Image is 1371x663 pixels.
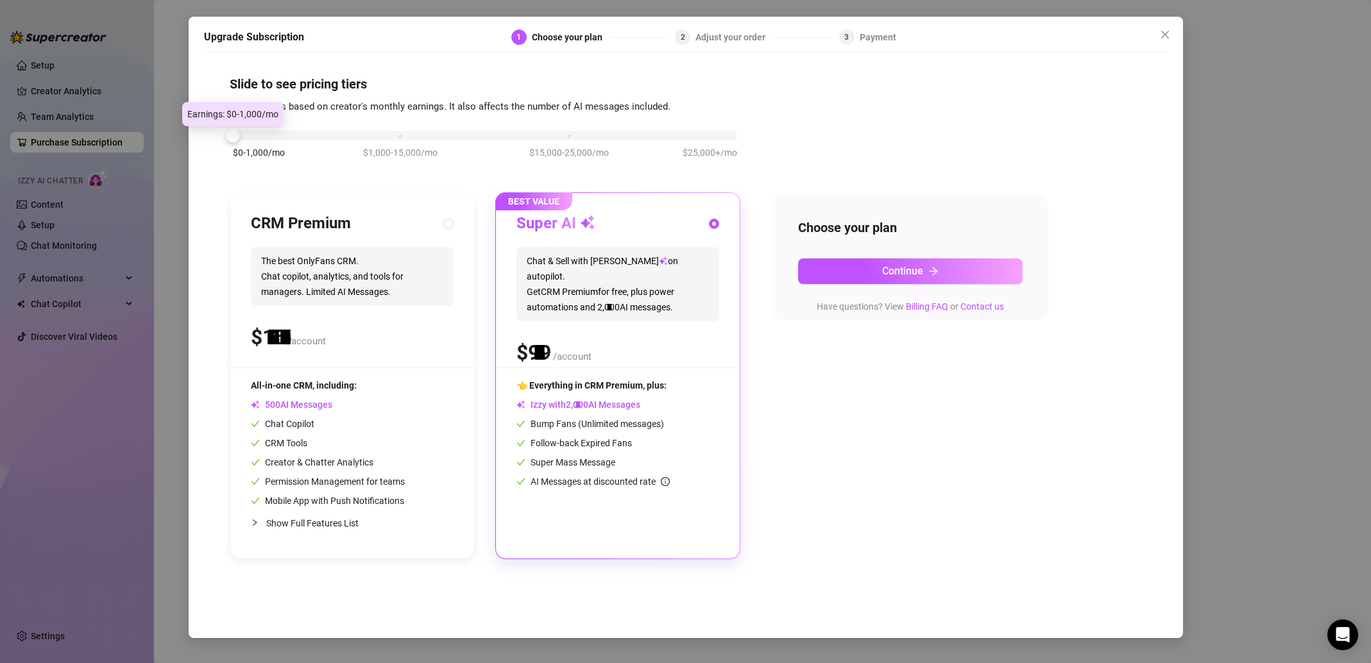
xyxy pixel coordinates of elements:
[1327,619,1358,650] div: Open Intercom Messenger
[251,496,260,505] span: check
[531,476,670,487] span: AI Messages at discounted rate
[1155,24,1175,45] button: Close
[287,335,326,347] span: /account
[529,146,609,160] span: $15,000-25,000/mo
[233,146,285,160] span: $0-1,000/mo
[1160,29,1170,40] span: close
[532,29,610,45] div: Choose your plan
[363,146,438,160] span: $1,000-15,000/mo
[251,380,357,390] span: All-in-one CRM, including:
[251,458,260,467] span: check
[266,518,359,528] span: Show Full Features List
[516,458,525,467] span: check
[516,33,521,42] span: 1
[230,75,1142,93] h4: Slide to see pricing tiers
[251,457,373,467] span: Creator & Chatter Analytics
[1155,29,1175,40] span: Close
[516,340,551,365] span: $
[516,399,640,410] span: Izzy with AI Messages
[516,477,525,486] span: check
[860,29,896,45] div: Payment
[695,29,773,45] div: Adjust your order
[251,419,314,429] span: Chat Copilot
[251,508,454,538] div: Show Full Features List
[817,301,1004,312] span: Have questions? View or
[251,519,259,526] span: collapsed
[204,29,304,45] h5: Upgrade Subscription
[844,33,849,42] span: 3
[182,102,284,126] div: Earnings: $0-1,000/mo
[230,101,670,112] span: Our pricing is based on creator's monthly earnings. It also affects the number of AI messages inc...
[553,351,592,362] span: /account
[882,265,923,277] span: Continue
[928,266,939,276] span: arrow-right
[516,419,525,428] span: check
[516,247,719,321] span: Chat & Sell with [PERSON_NAME] on autopilot. Get CRM Premium for free, plus power automations and...
[516,419,664,429] span: Bump Fans (Unlimited messages)
[251,496,404,506] span: Mobile App with Push Notifications
[516,438,632,448] span: Follow-back Expired Fans
[251,439,260,448] span: check
[683,146,737,160] span: $25,000+/mo
[251,214,351,234] h3: CRM Premium
[251,476,405,487] span: Permission Management for teams
[798,219,1023,237] h4: Choose your plan
[251,247,454,306] span: The best OnlyFans CRM. Chat copilot, analytics, and tools for managers. Limited AI Messages.
[516,439,525,448] span: check
[251,325,285,349] span: $
[681,33,685,42] span: 2
[495,192,572,210] span: BEST VALUE
[906,301,948,312] a: Billing FAQ
[251,419,260,428] span: check
[960,301,1004,312] a: Contact us
[516,457,615,467] span: Super Mass Message
[251,477,260,486] span: check
[251,399,332,410] span: AI Messages
[516,214,595,234] h3: Super AI
[798,258,1023,284] button: Continuearrow-right
[516,380,667,390] span: 👈 Everything in CRM Premium, plus:
[251,438,307,448] span: CRM Tools
[661,477,670,486] span: info-circle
